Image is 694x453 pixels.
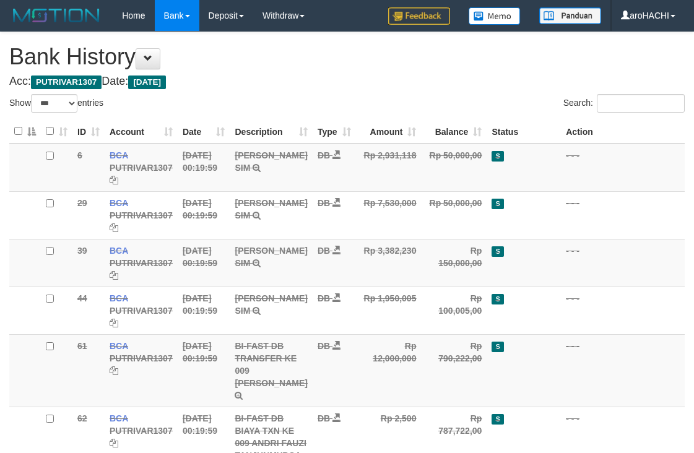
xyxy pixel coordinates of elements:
span: DB [318,341,330,351]
a: Copy PUTRIVAR1307 to clipboard [110,270,118,280]
td: Rp 3,382,230 [356,239,422,287]
a: Copy PUTRIVAR1307 to clipboard [110,223,118,233]
a: [PERSON_NAME] SIM [235,198,307,220]
td: Rp 790,222,00 [421,334,487,407]
span: PUTRIVAR1307 [31,75,102,89]
span: DB [318,198,330,208]
td: [DATE] 00:19:59 [178,144,230,192]
img: MOTION_logo.png [9,6,103,25]
span: DB [318,293,330,303]
span: BCA [110,413,128,423]
h1: Bank History [9,45,685,69]
th: Date: activate to sort column ascending [178,119,230,144]
select: Showentries [31,94,77,113]
td: - - - [561,287,685,334]
span: BCA [110,150,128,160]
span: Duplicate/Skipped [492,414,504,425]
td: Rp 50,000,00 [421,191,487,239]
td: [DATE] 00:19:59 [178,191,230,239]
span: [DATE] [128,75,166,89]
th: : activate to sort column ascending [41,119,72,144]
span: Duplicate/Skipped [492,246,504,257]
td: Rp 7,530,000 [356,191,422,239]
span: DB [318,150,330,160]
a: [PERSON_NAME] SIM [235,246,307,268]
td: Rp 2,931,118 [356,144,422,192]
a: [PERSON_NAME] SIM [235,150,307,173]
th: : activate to sort column descending [9,119,41,144]
a: Copy PUTRIVAR1307 to clipboard [110,318,118,328]
th: Description: activate to sort column ascending [230,119,312,144]
a: Copy PUTRIVAR1307 to clipboard [110,366,118,376]
span: 62 [77,413,87,423]
th: Balance: activate to sort column ascending [421,119,487,144]
th: Account: activate to sort column ascending [105,119,178,144]
td: [DATE] 00:19:59 [178,334,230,407]
th: Type: activate to sort column ascending [313,119,356,144]
th: Status [487,119,561,144]
span: DB [318,413,330,423]
td: BI-FAST DB TRANSFER KE 009 [PERSON_NAME] [230,334,312,407]
td: [DATE] 00:19:59 [178,287,230,334]
span: 39 [77,246,87,256]
input: Search: [597,94,685,113]
th: ID: activate to sort column ascending [72,119,105,144]
span: BCA [110,293,128,303]
span: BCA [110,341,128,351]
td: Rp 12,000,000 [356,334,422,407]
td: - - - [561,334,685,407]
img: Feedback.jpg [388,7,450,25]
td: Rp 50,000,00 [421,144,487,192]
a: PUTRIVAR1307 [110,210,173,220]
label: Search: [563,94,685,113]
span: 6 [77,150,82,160]
th: Amount: activate to sort column ascending [356,119,422,144]
span: Duplicate/Skipped [492,199,504,209]
span: 61 [77,341,87,351]
span: 44 [77,293,87,303]
span: Duplicate/Skipped [492,294,504,304]
span: DB [318,246,330,256]
a: PUTRIVAR1307 [110,163,173,173]
td: Rp 1,950,005 [356,287,422,334]
span: BCA [110,198,128,208]
a: PUTRIVAR1307 [110,426,173,436]
a: [PERSON_NAME] SIM [235,293,307,316]
img: panduan.png [539,7,601,24]
label: Show entries [9,94,103,113]
span: Duplicate/Skipped [492,342,504,352]
a: PUTRIVAR1307 [110,258,173,268]
td: - - - [561,144,685,192]
td: [DATE] 00:19:59 [178,239,230,287]
td: Rp 100,005,00 [421,287,487,334]
h4: Acc: Date: [9,75,685,88]
a: PUTRIVAR1307 [110,353,173,363]
td: - - - [561,239,685,287]
th: Action [561,119,685,144]
img: Button%20Memo.svg [469,7,521,25]
a: Copy PUTRIVAR1307 to clipboard [110,438,118,448]
a: Copy PUTRIVAR1307 to clipboard [110,175,118,185]
td: - - - [561,191,685,239]
span: Duplicate/Skipped [492,151,504,162]
span: BCA [110,246,128,256]
span: 29 [77,198,87,208]
a: PUTRIVAR1307 [110,306,173,316]
td: Rp 150,000,00 [421,239,487,287]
